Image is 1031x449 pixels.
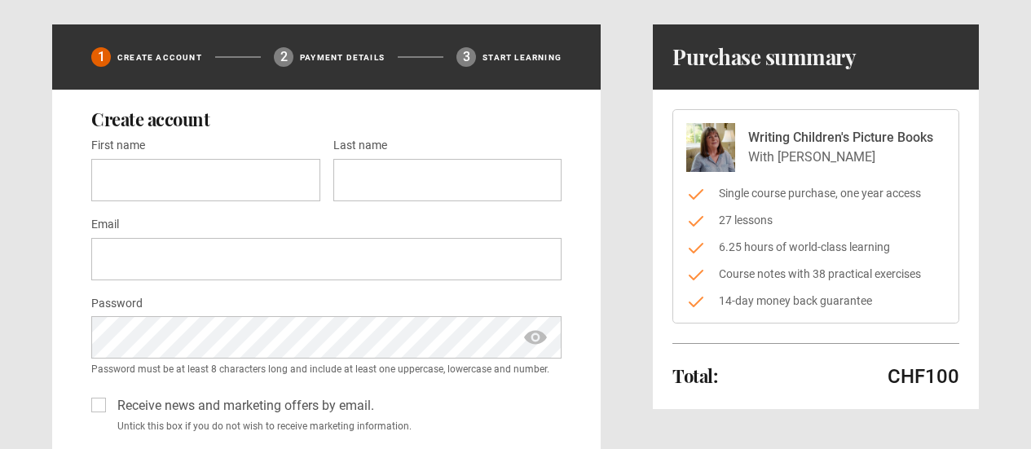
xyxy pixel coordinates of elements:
li: Single course purchase, one year access [686,185,945,202]
li: Course notes with 38 practical exercises [686,266,945,283]
p: Writing Children's Picture Books [748,128,933,147]
p: Create Account [117,51,202,64]
label: Receive news and marketing offers by email. [111,396,374,416]
p: CHF100 [888,363,959,390]
p: Start learning [482,51,562,64]
small: Password must be at least 8 characters long and include at least one uppercase, lowercase and num... [91,362,562,376]
p: With [PERSON_NAME] [748,147,933,167]
label: Password [91,294,143,314]
div: 1 [91,47,111,67]
h1: Purchase summary [672,44,856,70]
label: Email [91,215,119,235]
div: 2 [274,47,293,67]
h2: Total: [672,366,717,385]
small: Untick this box if you do not wish to receive marketing information. [111,419,562,434]
span: show password [522,316,549,359]
li: 6.25 hours of world-class learning [686,239,945,256]
label: Last name [333,136,387,156]
p: Payment details [300,51,385,64]
label: First name [91,136,145,156]
div: 3 [456,47,476,67]
li: 27 lessons [686,212,945,229]
h2: Create account [91,109,562,129]
li: 14-day money back guarantee [686,293,945,310]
